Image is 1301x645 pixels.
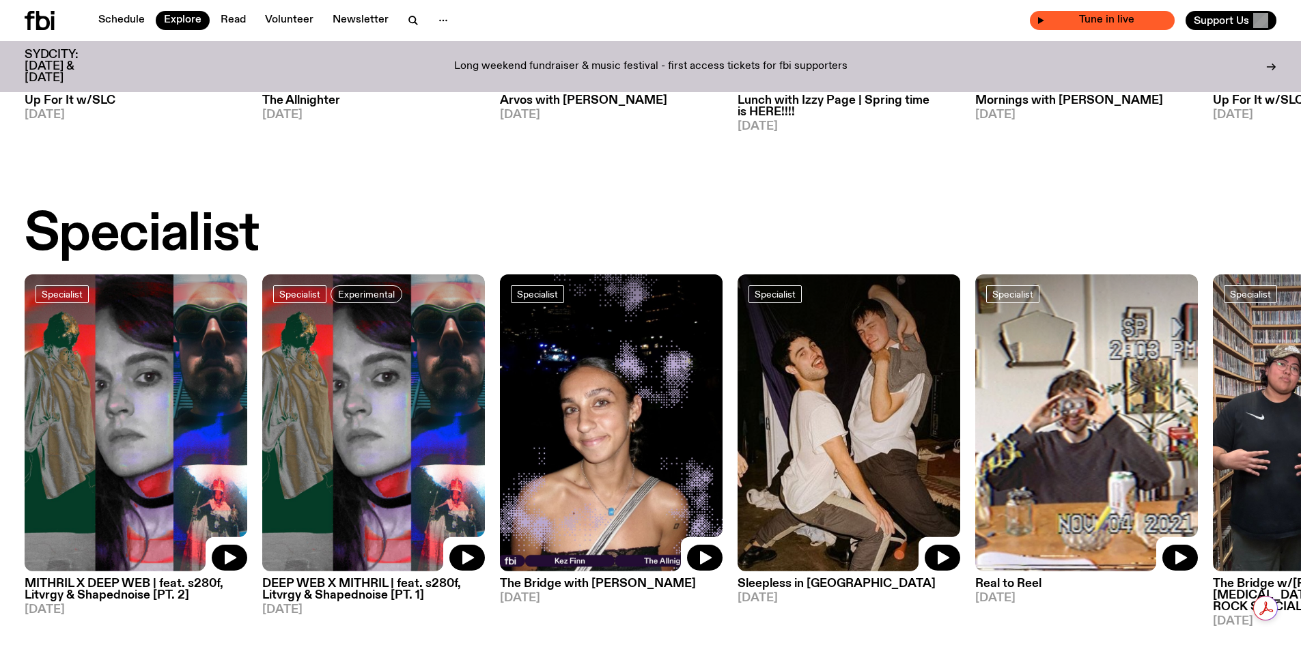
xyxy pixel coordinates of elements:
h3: The Bridge with [PERSON_NAME] [500,578,723,590]
h3: Real to Reel [975,578,1198,590]
a: Lunch with Izzy Page | Spring time is HERE!!!![DATE] [738,88,960,132]
a: Up For It w/SLC[DATE] [25,88,247,121]
h2: Specialist [25,209,258,261]
span: Specialist [279,289,320,299]
p: Long weekend fundraiser & music festival - first access tickets for fbi supporters [454,61,848,73]
a: Read [212,11,254,30]
a: Specialist [511,285,564,303]
a: Arvos with [PERSON_NAME][DATE] [500,88,723,121]
span: [DATE] [738,121,960,132]
span: [DATE] [500,592,723,604]
span: [DATE] [500,109,723,121]
a: Explore [156,11,210,30]
h3: DEEP WEB X MITHRIL | feat. s280f, Litvrgy & Shapednoise [PT. 1] [262,578,485,601]
a: Newsletter [324,11,397,30]
a: Specialist [749,285,802,303]
a: MITHRIL X DEEP WEB | feat. s280f, Litvrgy & Shapednoise [PT. 2][DATE] [25,571,247,616]
h3: Up For It w/SLC [25,95,247,106]
span: [DATE] [738,592,960,604]
span: [DATE] [975,592,1198,604]
span: [DATE] [262,109,485,121]
a: Real to Reel[DATE] [975,571,1198,604]
a: Experimental [331,285,402,303]
span: Specialist [755,289,796,299]
span: Tune in live [1045,15,1168,25]
h3: MITHRIL X DEEP WEB | feat. s280f, Litvrgy & Shapednoise [PT. 2] [25,578,247,601]
h3: Lunch with Izzy Page | Spring time is HERE!!!! [738,95,960,118]
h3: Arvos with [PERSON_NAME] [500,95,723,106]
a: Schedule [90,11,153,30]
button: On AirUp For It w/SLCTune in live [1030,11,1175,30]
span: [DATE] [25,604,247,616]
a: Specialist [273,285,326,303]
span: Experimental [338,289,395,299]
a: The Bridge with [PERSON_NAME][DATE] [500,571,723,604]
a: Specialist [986,285,1039,303]
span: Specialist [42,289,83,299]
button: Support Us [1186,11,1276,30]
span: [DATE] [262,604,485,616]
a: Mornings with [PERSON_NAME][DATE] [975,88,1198,121]
h3: SYDCITY: [DATE] & [DATE] [25,49,112,84]
span: Specialist [1230,289,1271,299]
a: Specialist [1224,285,1277,303]
h3: Mornings with [PERSON_NAME] [975,95,1198,106]
a: Volunteer [257,11,322,30]
span: Support Us [1194,14,1249,27]
a: The Allnighter[DATE] [262,88,485,121]
a: DEEP WEB X MITHRIL | feat. s280f, Litvrgy & Shapednoise [PT. 1][DATE] [262,571,485,616]
span: Specialist [992,289,1033,299]
img: Marcus Whale is on the left, bent to his knees and arching back with a gleeful look his face He i... [738,274,960,571]
span: Specialist [517,289,558,299]
span: [DATE] [25,109,247,121]
a: Sleepless in [GEOGRAPHIC_DATA][DATE] [738,571,960,604]
h3: The Allnighter [262,95,485,106]
img: Jasper Craig Adams holds a vintage camera to his eye, obscuring his face. He is wearing a grey ju... [975,274,1198,571]
span: [DATE] [975,109,1198,121]
h3: Sleepless in [GEOGRAPHIC_DATA] [738,578,960,590]
a: Specialist [36,285,89,303]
